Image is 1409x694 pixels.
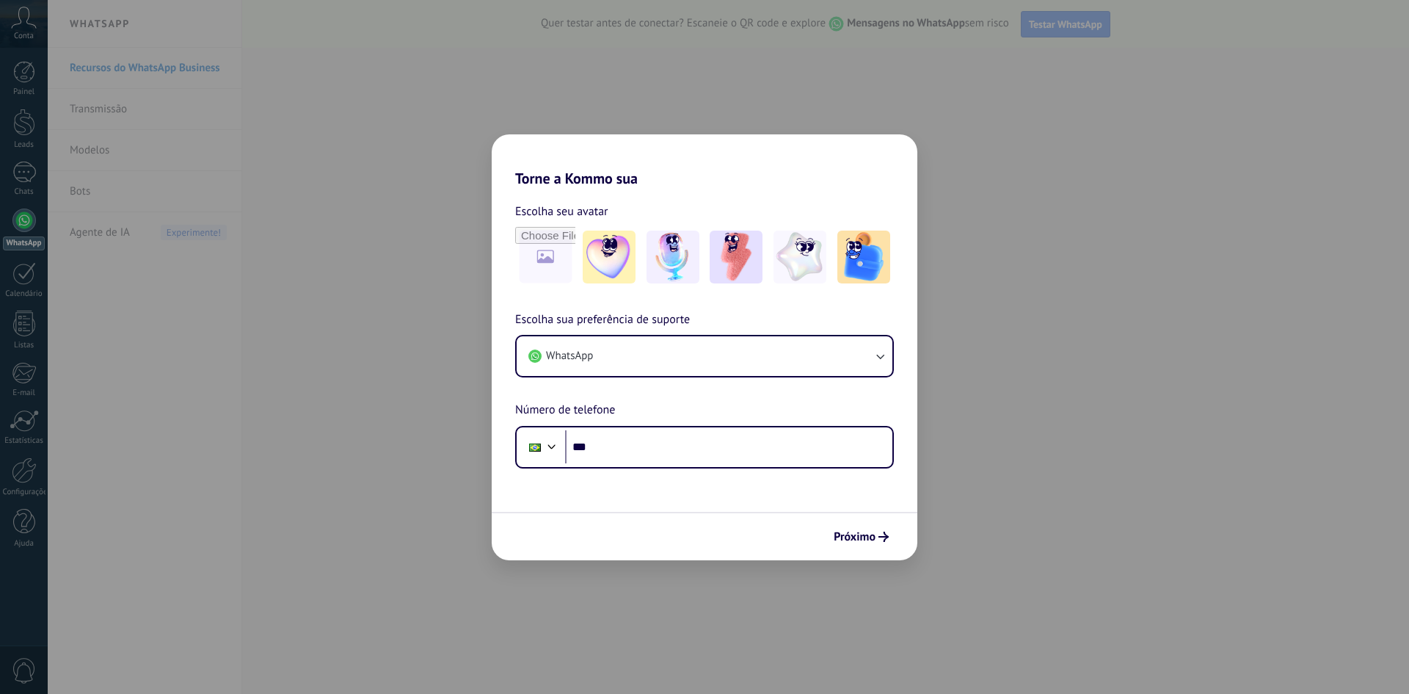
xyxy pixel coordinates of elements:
[773,231,826,283] img: -4.jpeg
[834,532,875,542] span: Próximo
[515,202,608,221] span: Escolha seu avatar
[515,311,690,330] span: Escolha sua preferência de suporte
[710,231,762,283] img: -3.jpeg
[647,231,699,283] img: -2.jpeg
[583,231,636,283] img: -1.jpeg
[517,336,892,376] button: WhatsApp
[515,401,615,420] span: Número de telefone
[837,231,890,283] img: -5.jpeg
[546,349,593,364] span: WhatsApp
[827,524,895,549] button: Próximo
[521,432,549,463] div: Brazil: + 55
[492,134,917,187] h2: Torne a Kommo sua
